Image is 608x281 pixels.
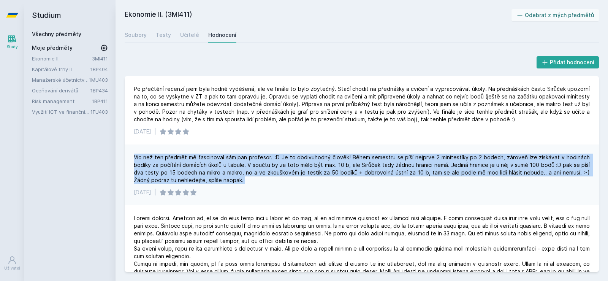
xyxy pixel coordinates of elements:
button: Odebrat z mých předmětů [511,9,599,21]
h2: Ekonomie II. (3MI411) [125,9,511,21]
a: Všechny předměty [32,31,81,37]
div: Study [7,44,18,50]
a: Kapitálové trhy II [32,65,90,73]
a: 1FU403 [90,109,108,115]
a: 1BP411 [92,98,108,104]
div: Víc než ten předmět mě fascinoval sám pan profesor. :D Je to obdivuhodný člověk! Během semestru s... [134,154,590,184]
div: Učitelé [180,31,199,39]
div: Soubory [125,31,147,39]
a: 1MU403 [89,77,108,83]
div: [DATE] [134,128,151,135]
a: Učitelé [180,27,199,43]
a: 3MI411 [92,56,108,62]
a: 1BP404 [90,66,108,72]
div: | [154,189,156,196]
span: Moje předměty [32,44,73,52]
a: Hodnocení [208,27,236,43]
a: Uživatel [2,252,23,275]
div: | [154,128,156,135]
a: Risk management [32,97,92,105]
div: Po přečtění recenzí jsem byla hodně vyděšená, ale ve finále to bylo zbytečný. Stačí chodit na pře... [134,85,590,123]
a: Využití ICT ve finančním účetnictví [32,108,90,116]
a: Testy [156,27,171,43]
div: Hodnocení [208,31,236,39]
a: Study [2,30,23,54]
button: Přidat hodnocení [537,56,599,68]
a: 1BP434 [90,87,108,94]
div: Testy [156,31,171,39]
a: Soubory [125,27,147,43]
a: Manažerské účetnictví II. [32,76,89,84]
a: Oceňování derivátů [32,87,90,94]
div: Uživatel [4,265,20,271]
div: [DATE] [134,189,151,196]
a: Ekonomie II. [32,55,92,62]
